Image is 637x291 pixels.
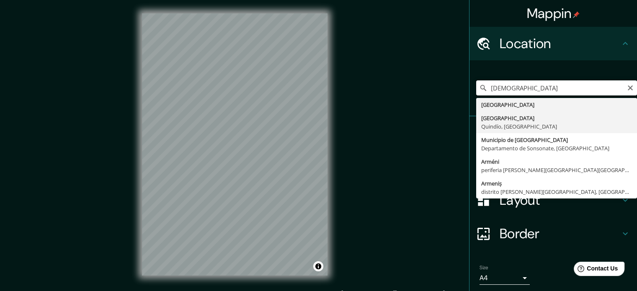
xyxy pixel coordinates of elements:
div: A4 [480,271,530,285]
h4: Border [500,225,620,242]
div: periferia [PERSON_NAME][GEOGRAPHIC_DATA][GEOGRAPHIC_DATA] [481,166,632,174]
label: Size [480,264,488,271]
div: Departamento de Sonsonate, [GEOGRAPHIC_DATA] [481,144,632,152]
h4: Location [500,35,620,52]
div: distrito [PERSON_NAME][GEOGRAPHIC_DATA], [GEOGRAPHIC_DATA] [481,188,632,196]
div: Style [469,150,637,183]
canvas: Map [142,13,328,276]
div: [GEOGRAPHIC_DATA] [481,100,632,109]
iframe: Help widget launcher [562,258,628,282]
img: pin-icon.png [573,11,580,18]
div: Armeniș [481,179,632,188]
div: Border [469,217,637,250]
div: Arméni [481,157,632,166]
div: Quindío, [GEOGRAPHIC_DATA] [481,122,632,131]
div: Municipio de [GEOGRAPHIC_DATA] [481,136,632,144]
div: Layout [469,183,637,217]
div: Location [469,27,637,60]
button: Clear [627,83,634,91]
input: Pick your city or area [476,80,637,95]
h4: Layout [500,192,620,209]
div: [GEOGRAPHIC_DATA] [481,114,632,122]
div: Pins [469,116,637,150]
h4: Mappin [527,5,580,22]
button: Toggle attribution [313,261,323,271]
